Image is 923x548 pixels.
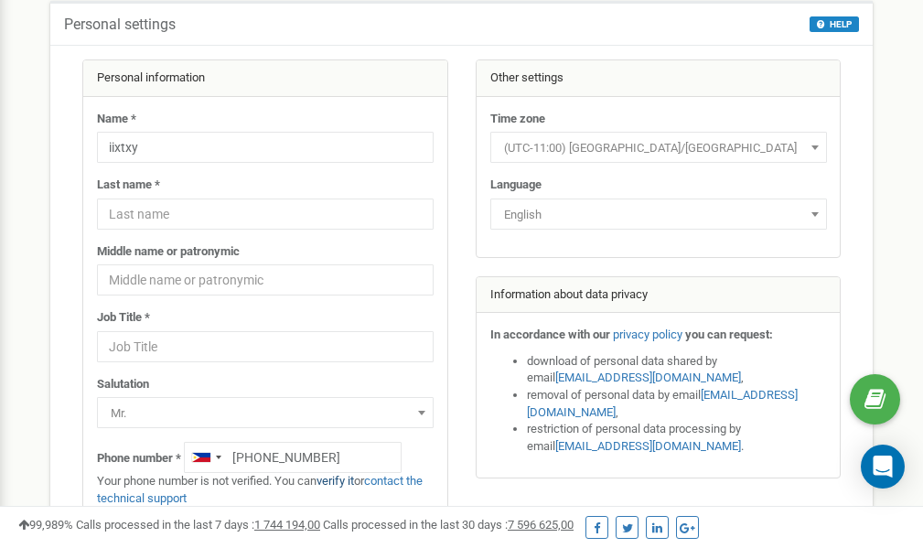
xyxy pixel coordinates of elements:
[323,518,574,532] span: Calls processed in the last 30 days :
[555,439,741,453] a: [EMAIL_ADDRESS][DOMAIN_NAME]
[490,111,545,128] label: Time zone
[497,202,821,228] span: English
[527,387,827,421] li: removal of personal data by email ,
[613,328,682,341] a: privacy policy
[103,401,427,426] span: Mr.
[97,243,240,261] label: Middle name or patronymic
[97,450,181,467] label: Phone number *
[97,264,434,295] input: Middle name or patronymic
[97,474,423,505] a: contact the technical support
[97,199,434,230] input: Last name
[490,132,827,163] span: (UTC-11:00) Pacific/Midway
[490,177,542,194] label: Language
[97,376,149,393] label: Salutation
[97,397,434,428] span: Mr.
[508,518,574,532] u: 7 596 625,00
[185,443,227,472] div: Telephone country code
[685,328,773,341] strong: you can request:
[64,16,176,33] h5: Personal settings
[97,111,136,128] label: Name *
[83,60,447,97] div: Personal information
[317,474,354,488] a: verify it
[184,442,402,473] input: +1-800-555-55-55
[97,473,434,507] p: Your phone number is not verified. You can or
[527,353,827,387] li: download of personal data shared by email ,
[18,518,73,532] span: 99,989%
[527,388,798,419] a: [EMAIL_ADDRESS][DOMAIN_NAME]
[477,277,841,314] div: Information about data privacy
[555,371,741,384] a: [EMAIL_ADDRESS][DOMAIN_NAME]
[497,135,821,161] span: (UTC-11:00) Pacific/Midway
[97,309,150,327] label: Job Title *
[97,331,434,362] input: Job Title
[490,199,827,230] span: English
[527,421,827,455] li: restriction of personal data processing by email .
[254,518,320,532] u: 1 744 194,00
[97,177,160,194] label: Last name *
[76,518,320,532] span: Calls processed in the last 7 days :
[810,16,859,32] button: HELP
[490,328,610,341] strong: In accordance with our
[477,60,841,97] div: Other settings
[97,132,434,163] input: Name
[861,445,905,489] div: Open Intercom Messenger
